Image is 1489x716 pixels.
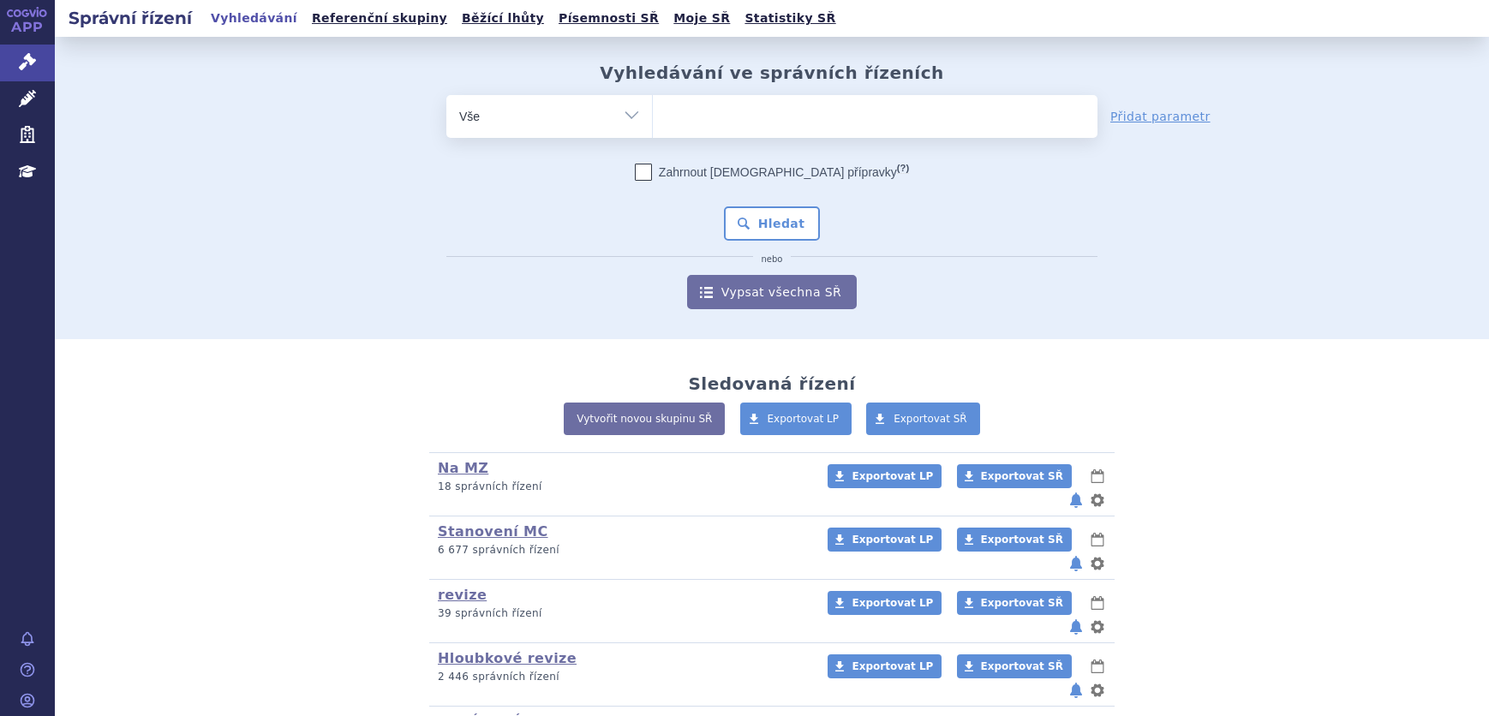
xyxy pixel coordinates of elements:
a: Statistiky SŘ [739,7,840,30]
button: nastavení [1089,490,1106,510]
button: notifikace [1067,490,1085,510]
button: lhůty [1089,529,1106,550]
a: Přidat parametr [1110,108,1211,125]
a: Vyhledávání [206,7,302,30]
p: 18 správních řízení [438,480,805,494]
a: Moje SŘ [668,7,735,30]
a: Exportovat LP [740,403,852,435]
button: notifikace [1067,553,1085,574]
span: Exportovat SŘ [981,470,1063,482]
a: Exportovat SŘ [866,403,980,435]
a: Exportovat SŘ [957,591,1072,615]
p: 39 správních řízení [438,606,805,621]
a: Exportovat SŘ [957,464,1072,488]
span: Exportovat LP [768,413,840,425]
button: nastavení [1089,553,1106,574]
a: Vypsat všechna SŘ [687,275,857,309]
span: Exportovat SŘ [894,413,967,425]
a: Běžící lhůty [457,7,549,30]
a: Písemnosti SŘ [553,7,664,30]
label: Zahrnout [DEMOGRAPHIC_DATA] přípravky [635,164,909,181]
span: Exportovat LP [852,597,933,609]
a: Exportovat LP [828,654,942,678]
a: Exportovat LP [828,528,942,552]
a: Exportovat SŘ [957,654,1072,678]
abbr: (?) [897,163,909,174]
p: 6 677 správních řízení [438,543,805,558]
a: Hloubkové revize [438,650,577,666]
button: Hledat [724,206,821,241]
span: Exportovat SŘ [981,660,1063,672]
span: Exportovat SŘ [981,597,1063,609]
p: 2 446 správních řízení [438,670,805,684]
h2: Vyhledávání ve správních řízeních [600,63,944,83]
a: Vytvořit novou skupinu SŘ [564,403,725,435]
h2: Správní řízení [55,6,206,30]
h2: Sledovaná řízení [688,373,855,394]
span: Exportovat LP [852,534,933,546]
button: nastavení [1089,617,1106,637]
button: lhůty [1089,466,1106,486]
a: Exportovat SŘ [957,528,1072,552]
button: lhůty [1089,593,1106,613]
button: notifikace [1067,680,1085,701]
span: Exportovat SŘ [981,534,1063,546]
a: Stanovení MC [438,523,548,540]
a: Exportovat LP [828,591,942,615]
span: Exportovat LP [852,470,933,482]
button: lhůty [1089,656,1106,677]
a: Na MZ [438,460,488,476]
i: nebo [753,254,792,265]
button: notifikace [1067,617,1085,637]
span: Exportovat LP [852,660,933,672]
a: revize [438,587,487,603]
a: Referenční skupiny [307,7,452,30]
a: Exportovat LP [828,464,942,488]
button: nastavení [1089,680,1106,701]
